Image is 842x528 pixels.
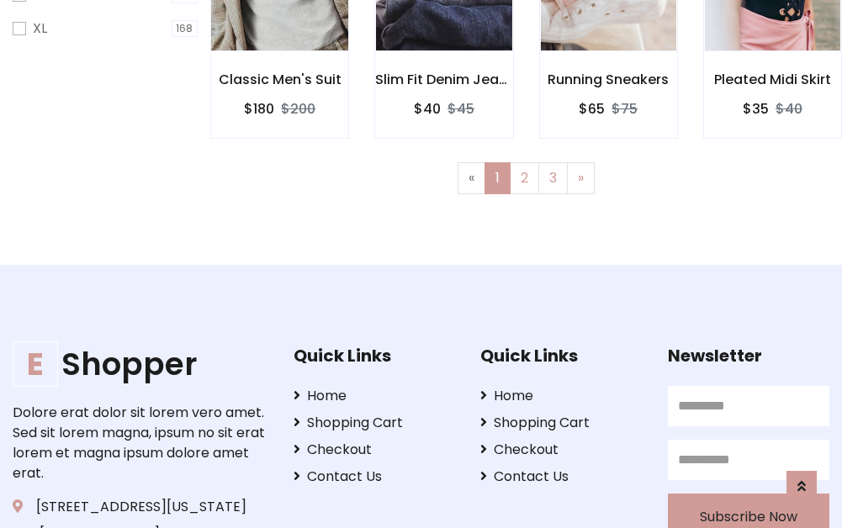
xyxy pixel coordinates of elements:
a: Home [480,386,642,406]
a: Checkout [480,440,642,460]
h6: $65 [579,101,605,117]
a: Contact Us [294,467,455,487]
h6: Running Sneakers [540,71,677,87]
del: $75 [612,99,638,119]
h6: Slim Fit Denim Jeans [375,71,512,87]
h6: Pleated Midi Skirt [704,71,841,87]
a: Next [567,162,595,194]
a: 1 [485,162,511,194]
nav: Page navigation [223,162,829,194]
a: Home [294,386,455,406]
h6: $180 [244,101,274,117]
a: 2 [510,162,539,194]
del: $200 [281,99,315,119]
p: [STREET_ADDRESS][US_STATE] [13,497,267,517]
a: 3 [538,162,568,194]
a: Shopping Cart [294,413,455,433]
span: E [13,341,58,387]
h6: $35 [743,101,769,117]
h1: Shopper [13,346,267,383]
h5: Quick Links [480,346,642,366]
a: Contact Us [480,467,642,487]
p: Dolore erat dolor sit lorem vero amet. Sed sit lorem magna, ipsum no sit erat lorem et magna ipsu... [13,403,267,483]
a: Shopping Cart [480,413,642,433]
a: EShopper [13,346,267,383]
span: » [578,168,584,187]
del: $40 [776,99,802,119]
a: Checkout [294,440,455,460]
h6: $40 [414,101,441,117]
h5: Quick Links [294,346,455,366]
h5: Newsletter [668,346,829,366]
h6: Classic Men's Suit [211,71,348,87]
del: $45 [447,99,474,119]
label: XL [33,18,47,39]
span: 168 [172,20,199,37]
